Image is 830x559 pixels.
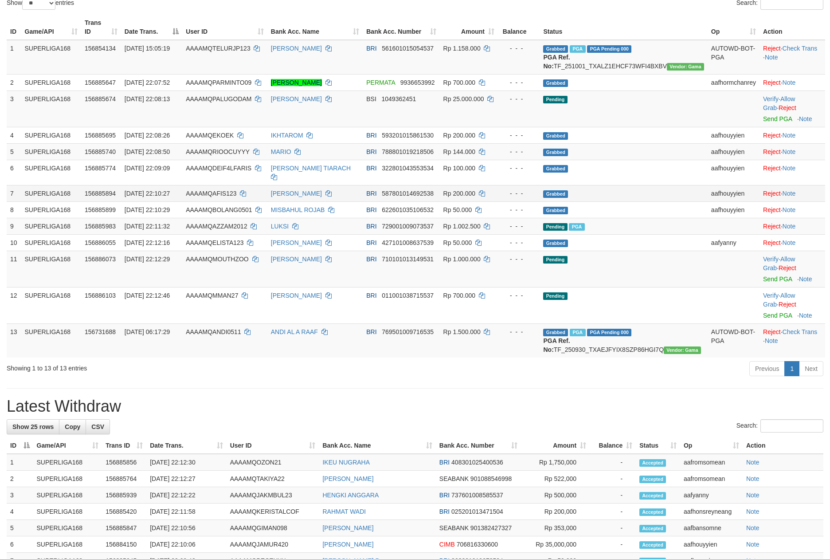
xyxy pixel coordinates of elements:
td: · [760,218,825,234]
td: [DATE] 22:12:30 [146,454,226,471]
td: SUPERLIGA168 [21,323,81,358]
span: [DATE] 22:12:16 [125,239,170,246]
span: Pending [543,292,567,300]
span: Rp 700.000 [443,79,475,86]
span: 156886103 [85,292,116,299]
span: Rp 1.000.000 [443,256,481,263]
th: Balance: activate to sort column ascending [590,437,636,454]
span: Pending [543,256,567,264]
span: Grabbed [543,132,568,140]
span: Grabbed [543,190,568,198]
td: aafhouyyien [708,127,760,143]
td: 11 [7,251,21,287]
td: 10 [7,234,21,251]
td: · · [760,323,825,358]
a: MARIO [271,148,291,155]
td: · · [760,91,825,127]
th: Trans ID: activate to sort column ascending [102,437,146,454]
td: SUPERLIGA168 [33,487,102,504]
a: Note [799,276,812,283]
td: AUTOWD-BOT-PGA [708,323,760,358]
td: SUPERLIGA168 [21,74,81,91]
span: AAAAMQELISTA123 [186,239,243,246]
a: Note [783,206,796,213]
th: Op: activate to sort column ascending [680,437,743,454]
span: BRI [439,459,450,466]
td: aafhouyyien [708,160,760,185]
span: 156885899 [85,206,116,213]
th: User ID: activate to sort column ascending [227,437,319,454]
td: · [760,185,825,201]
span: PGA Pending [587,45,631,53]
span: Rp 1.002.500 [443,223,481,230]
td: SUPERLIGA168 [21,143,81,160]
th: Action [760,15,825,40]
span: [DATE] 22:10:29 [125,206,170,213]
td: 4 [7,127,21,143]
td: [DATE] 22:12:27 [146,471,226,487]
span: Marked by aafromsomean [569,223,584,231]
a: IKEU NUGRAHA [322,459,370,466]
td: · [760,143,825,160]
span: [DATE] 22:12:46 [125,292,170,299]
span: Show 25 rows [12,423,54,430]
a: Reject [763,45,781,52]
td: aafhormchanrey [708,74,760,91]
span: Rp 1.500.000 [443,328,481,335]
span: AAAAMQRIOOCUYYY [186,148,250,155]
td: SUPERLIGA168 [21,127,81,143]
a: Note [765,54,778,61]
a: Send PGA [763,276,792,283]
span: 156885983 [85,223,116,230]
span: Accepted [639,459,666,467]
div: - - - [501,205,536,214]
span: 156885695 [85,132,116,139]
a: IKHTAROM [271,132,303,139]
th: ID [7,15,21,40]
td: 1 [7,40,21,75]
span: [DATE] 22:07:52 [125,79,170,86]
td: SUPERLIGA168 [33,454,102,471]
span: [DATE] 22:08:13 [125,95,170,102]
th: Date Trans.: activate to sort column descending [121,15,182,40]
td: aafhouyyien [708,185,760,201]
span: 156885774 [85,165,116,172]
a: Reject [763,206,781,213]
th: Bank Acc. Name: activate to sort column ascending [267,15,363,40]
span: Rp 200.000 [443,132,475,139]
span: Marked by aafsengchandara [570,45,585,53]
a: Note [799,115,812,122]
span: AAAAMQDEIF4LFARIS [186,165,251,172]
a: Reject [779,301,796,308]
a: CSV [86,419,110,434]
td: 8 [7,201,21,218]
th: Game/API: activate to sort column ascending [33,437,102,454]
span: · [763,256,795,272]
th: ID: activate to sort column descending [7,437,33,454]
a: Note [783,165,796,172]
a: HENGKI ANGGARA [322,492,379,499]
td: - [590,471,636,487]
span: AAAAMQEKOEK [186,132,234,139]
div: - - - [501,164,536,173]
th: Op: activate to sort column ascending [708,15,760,40]
span: Pending [543,223,567,231]
span: AAAAMQPALUGODAM [186,95,251,102]
a: [PERSON_NAME] [322,475,373,482]
span: AAAAMQAFIS123 [186,190,236,197]
span: [DATE] 22:12:29 [125,256,170,263]
div: - - - [501,94,536,103]
span: PGA Pending [587,329,631,336]
a: Reject [763,165,781,172]
a: Reject [763,132,781,139]
span: BRI [366,190,376,197]
span: Rp 700.000 [443,292,475,299]
td: AAAAMQTAKIYA22 [227,471,319,487]
td: · [760,74,825,91]
td: 156885856 [102,454,146,471]
div: - - - [501,44,536,53]
a: RAHMAT WADI [322,508,366,515]
div: - - - [501,147,536,156]
span: Rp 1.158.000 [443,45,481,52]
th: Status: activate to sort column ascending [636,437,680,454]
